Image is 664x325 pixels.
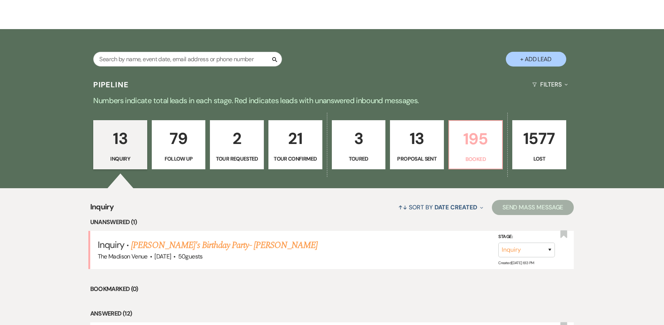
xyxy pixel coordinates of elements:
[90,217,574,227] li: Unanswered (1)
[215,155,259,163] p: Tour Requested
[390,120,444,169] a: 13Proposal Sent
[395,155,439,163] p: Proposal Sent
[506,52,566,67] button: + Add Lead
[98,155,142,163] p: Inquiry
[154,252,171,260] span: [DATE]
[131,238,317,252] a: [PERSON_NAME]'s Birthday Party- [PERSON_NAME]
[337,155,381,163] p: Toured
[157,155,201,163] p: Follow Up
[332,120,386,169] a: 3Toured
[93,79,129,90] h3: Pipeline
[448,120,503,169] a: 195Booked
[90,309,574,319] li: Answered (12)
[268,120,322,169] a: 21Tour Confirmed
[517,155,561,163] p: Lost
[90,201,114,217] span: Inquiry
[157,126,201,151] p: 79
[93,52,282,67] input: Search by name, event date, email address or phone number
[434,203,477,211] span: Date Created
[529,74,570,94] button: Filters
[492,200,574,215] button: Send Mass Message
[273,155,317,163] p: Tour Confirmed
[498,260,534,265] span: Created: [DATE] 6:13 PM
[178,252,203,260] span: 50 guests
[395,126,439,151] p: 13
[98,126,142,151] p: 13
[512,120,566,169] a: 1577Lost
[210,120,264,169] a: 2Tour Requested
[93,120,147,169] a: 13Inquiry
[215,126,259,151] p: 2
[498,233,555,241] label: Stage:
[98,239,124,251] span: Inquiry
[454,155,498,163] p: Booked
[454,126,498,152] p: 195
[398,203,407,211] span: ↑↓
[152,120,206,169] a: 79Follow Up
[395,197,486,217] button: Sort By Date Created
[90,284,574,294] li: Bookmarked (0)
[60,94,604,107] p: Numbers indicate total leads in each stage. Red indicates leads with unanswered inbound messages.
[273,126,317,151] p: 21
[517,126,561,151] p: 1577
[98,252,148,260] span: The Madison Venue
[337,126,381,151] p: 3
